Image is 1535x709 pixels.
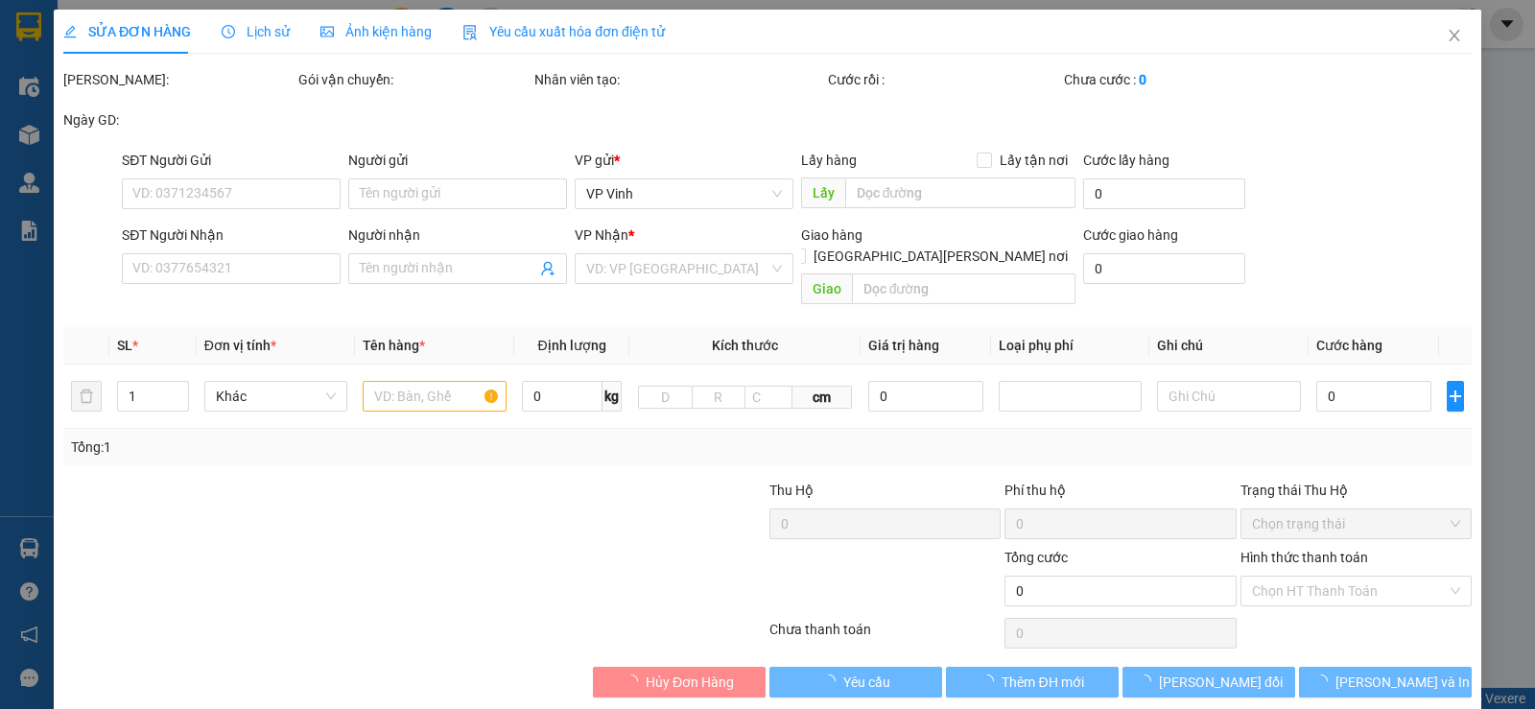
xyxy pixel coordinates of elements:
img: icon [462,25,478,40]
span: Định lượng [538,338,606,353]
span: Thêm ĐH mới [1002,672,1083,693]
button: plus [1447,381,1464,412]
span: Yêu cầu [843,672,890,693]
div: Người gửi [348,150,567,171]
span: Giá trị hàng [868,338,939,353]
button: Close [1428,10,1481,63]
span: cm [792,386,852,409]
div: Chưa cước : [1064,69,1295,90]
input: Dọc đường [852,273,1076,304]
button: Hủy Đơn Hàng [593,667,766,697]
span: Ảnh kiện hàng [320,24,432,39]
div: Chưa thanh toán [767,619,1003,652]
b: 0 [1139,72,1146,87]
span: close [1447,28,1462,43]
span: Tổng cước [1004,550,1068,565]
span: Lấy [801,177,845,208]
input: Dọc đường [845,177,1076,208]
div: SĐT Người Nhận [122,225,341,246]
button: delete [71,381,102,412]
span: [GEOGRAPHIC_DATA][PERSON_NAME] nơi [806,246,1075,267]
label: Cước lấy hàng [1083,153,1169,168]
span: Chọn trạng thái [1252,509,1460,538]
button: Yêu cầu [769,667,942,697]
span: Khác [216,382,337,411]
span: picture [320,25,334,38]
span: Cước hàng [1316,338,1382,353]
span: edit [63,25,77,38]
span: SL [117,338,132,353]
span: VP Vinh [586,179,782,208]
span: clock-circle [222,25,235,38]
input: VD: Bàn, Ghế [363,381,507,412]
span: Đơn vị tính [204,338,276,353]
th: Loại phụ phí [991,327,1150,365]
span: loading [822,674,843,688]
span: [PERSON_NAME] đổi [1159,672,1283,693]
span: Yêu cầu xuất hóa đơn điện tử [462,24,665,39]
span: SỬA ĐƠN HÀNG [63,24,191,39]
span: Giao hàng [801,227,862,243]
span: user-add [540,261,555,276]
div: Cước rồi : [828,69,1059,90]
div: Phí thu hộ [1004,480,1236,508]
th: Ghi chú [1149,327,1309,365]
div: VP gửi [575,150,793,171]
span: Kích thước [712,338,778,353]
input: Cước giao hàng [1083,253,1245,284]
input: Ghi Chú [1157,381,1301,412]
span: Lấy hàng [801,153,857,168]
div: Nhân viên tạo: [534,69,825,90]
input: C [744,386,793,409]
span: loading [1138,674,1159,688]
span: Lịch sử [222,24,290,39]
span: loading [980,674,1002,688]
div: Gói vận chuyển: [298,69,530,90]
span: kg [602,381,622,412]
label: Hình thức thanh toán [1240,550,1368,565]
div: Ngày GD: [63,109,295,130]
span: loading [625,674,646,688]
span: Tên hàng [363,338,425,353]
button: [PERSON_NAME] và In [1299,667,1472,697]
span: Lấy tận nơi [992,150,1075,171]
span: plus [1448,389,1463,404]
input: D [638,386,692,409]
span: Giao [801,273,852,304]
div: SĐT Người Gửi [122,150,341,171]
span: [PERSON_NAME] và In [1335,672,1470,693]
button: Thêm ĐH mới [946,667,1119,697]
input: R [692,386,745,409]
div: Trạng thái Thu Hộ [1240,480,1472,501]
div: Người nhận [348,225,567,246]
span: Hủy Đơn Hàng [646,672,734,693]
span: loading [1314,674,1335,688]
input: Cước lấy hàng [1083,178,1245,209]
label: Cước giao hàng [1083,227,1178,243]
span: Thu Hộ [769,483,814,498]
div: Tổng: 1 [71,437,594,458]
span: VP Nhận [575,227,628,243]
div: [PERSON_NAME]: [63,69,295,90]
button: [PERSON_NAME] đổi [1122,667,1295,697]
